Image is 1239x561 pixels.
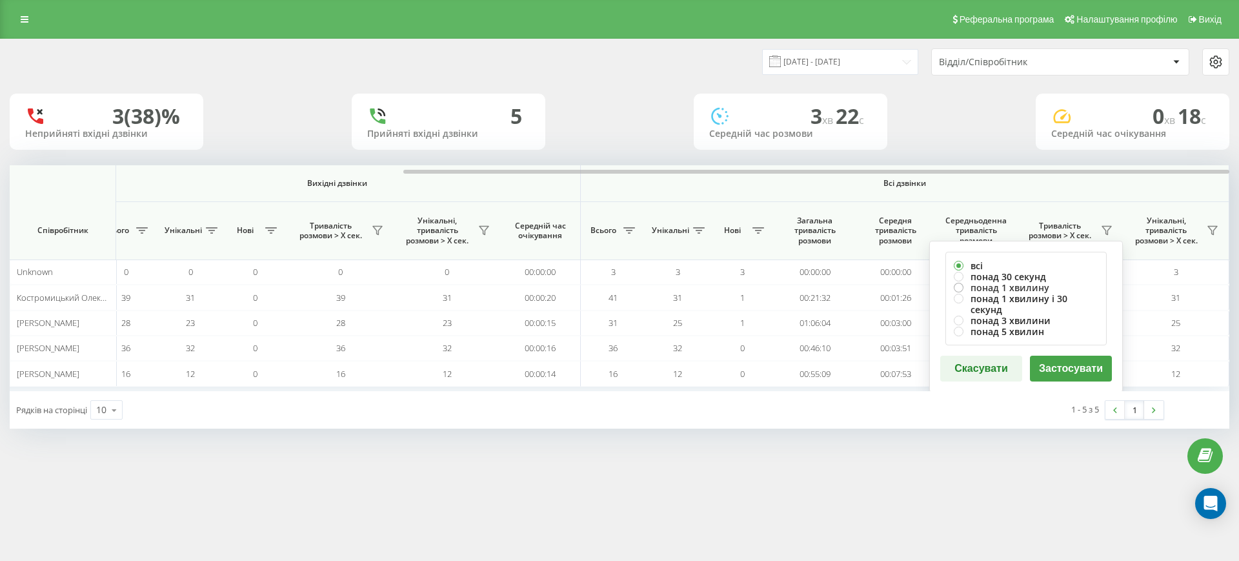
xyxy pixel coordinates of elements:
span: 28 [336,317,345,329]
span: 0 [740,342,745,354]
td: 00:03:00 [855,311,936,336]
span: 18 [1178,102,1206,130]
span: Реферальна програма [960,14,1054,25]
span: Тривалість розмови > Х сек. [1023,221,1097,241]
td: 00:00:15 [500,311,581,336]
span: 39 [336,292,345,303]
span: 0 [740,368,745,380]
span: c [1201,113,1206,127]
span: 3 [740,266,745,278]
div: Відділ/Співробітник [939,57,1093,68]
span: 3 [1174,266,1178,278]
label: понад 1 хвилину [954,282,1098,293]
td: 00:00:00 [500,260,581,285]
span: 3 [676,266,680,278]
span: 0 [1153,102,1178,130]
span: Вихід [1199,14,1222,25]
span: 32 [186,342,195,354]
td: 00:01:26 [855,285,936,310]
span: Співробітник [21,225,105,236]
span: 41 [609,292,618,303]
label: понад 30 секунд [954,271,1098,282]
span: 31 [443,292,452,303]
span: 25 [1171,317,1180,329]
span: c [859,113,864,127]
div: Середній час очікування [1051,128,1214,139]
span: 12 [673,368,682,380]
span: Unknown [17,266,53,278]
span: 16 [336,368,345,380]
td: 00:03:51 [855,336,936,361]
span: Всі дзвінки [619,178,1191,189]
span: Унікальні, тривалість розмови > Х сек. [400,216,474,246]
span: Середній час очікування [510,221,570,241]
span: Нові [716,225,749,236]
span: 31 [1171,292,1180,303]
span: 32 [673,342,682,354]
span: [PERSON_NAME] [17,368,79,380]
td: 00:55:09 [774,361,855,386]
a: 1 [1125,401,1144,419]
span: 0 [253,342,257,354]
span: 31 [186,292,195,303]
span: 31 [609,317,618,329]
span: 23 [186,317,195,329]
span: 0 [338,266,343,278]
span: 0 [253,368,257,380]
td: 00:00:14 [500,361,581,386]
span: 16 [121,368,130,380]
span: 0 [188,266,193,278]
span: хв [1164,113,1178,127]
span: Вихідні дзвінки [124,178,550,189]
span: Рядків на сторінці [16,404,87,416]
span: 25 [673,317,682,329]
span: Загальна тривалість розмови [784,216,845,246]
span: 32 [443,342,452,354]
label: понад 5 хвилин [954,326,1098,337]
div: 3 (38)% [112,104,180,128]
span: хв [822,113,836,127]
label: понад 3 хвилини [954,315,1098,326]
span: 0 [253,317,257,329]
span: Унікальні [652,225,689,236]
td: 00:00:00 [855,260,936,285]
span: 0 [253,266,257,278]
span: Унікальні, тривалість розмови > Х сек. [1129,216,1203,246]
div: 10 [96,403,106,416]
span: 22 [836,102,864,130]
span: 28 [121,317,130,329]
span: 31 [673,292,682,303]
td: 00:00:20 [500,285,581,310]
button: Застосувати [1030,356,1112,382]
div: Неприйняті вхідні дзвінки [25,128,188,139]
span: 12 [443,368,452,380]
span: 36 [121,342,130,354]
span: Налаштування профілю [1076,14,1177,25]
span: 39 [121,292,130,303]
td: 01:06:04 [774,311,855,336]
div: 5 [510,104,522,128]
span: 0 [253,292,257,303]
span: 12 [186,368,195,380]
span: Костромицький Олександр [17,292,124,303]
td: 00:21:32 [774,285,855,310]
span: [PERSON_NAME] [17,342,79,354]
label: понад 1 хвилину і 30 секунд [954,293,1098,315]
span: Середньоденна тривалість розмови [945,216,1007,246]
span: 3 [811,102,836,130]
td: 00:00:00 [774,260,855,285]
span: Всього [100,225,132,236]
span: Нові [229,225,261,236]
span: 1 [740,317,745,329]
div: 1 - 5 з 5 [1071,403,1099,416]
div: Середній час розмови [709,128,872,139]
td: 00:00:16 [500,336,581,361]
span: 36 [336,342,345,354]
span: 0 [124,266,128,278]
span: [PERSON_NAME] [17,317,79,329]
span: Всього [587,225,619,236]
span: 0 [445,266,449,278]
label: всі [954,260,1098,271]
span: 12 [1171,368,1180,380]
div: Open Intercom Messenger [1195,488,1226,519]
